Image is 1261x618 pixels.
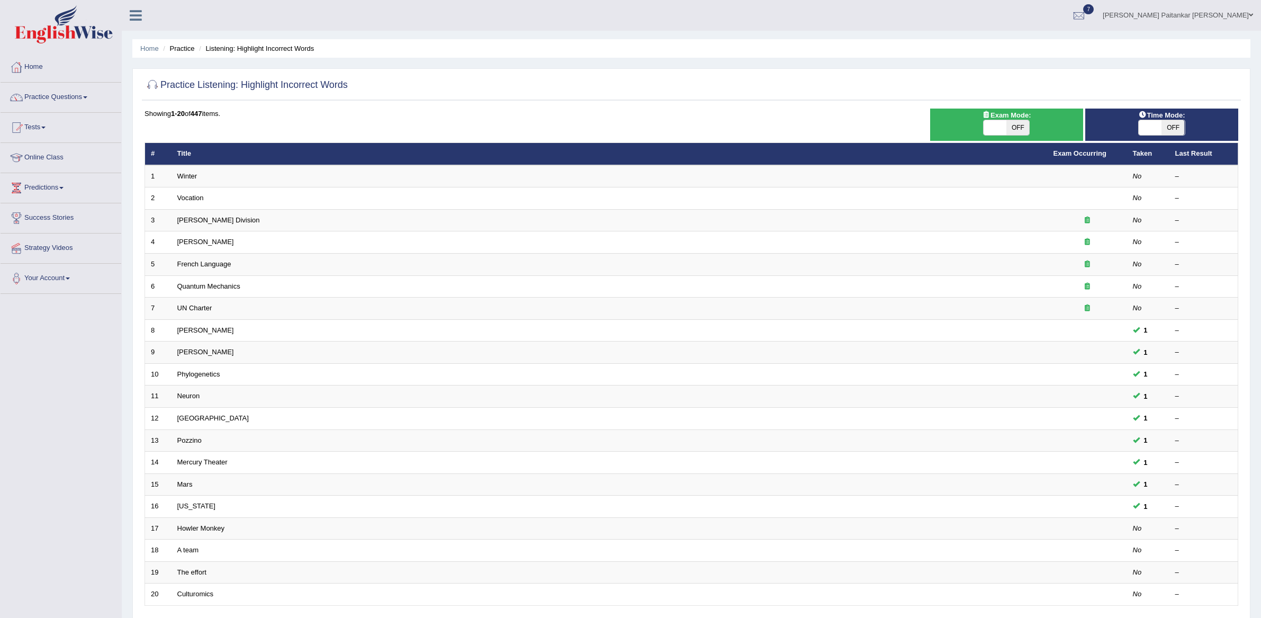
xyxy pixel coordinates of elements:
[1,83,121,109] a: Practice Questions
[177,260,231,268] a: French Language
[1133,590,1142,598] em: No
[1127,143,1169,165] th: Taken
[177,502,215,510] a: [US_STATE]
[1175,193,1232,203] div: –
[1175,589,1232,599] div: –
[145,109,1238,119] div: Showing of items.
[1175,458,1232,468] div: –
[145,452,172,474] td: 14
[145,496,172,518] td: 16
[145,187,172,210] td: 2
[196,43,314,53] li: Listening: Highlight Incorrect Words
[1175,216,1232,226] div: –
[978,110,1035,121] span: Exam Mode:
[1,264,121,290] a: Your Account
[145,473,172,496] td: 15
[1133,282,1142,290] em: No
[1053,216,1121,226] div: Exam occurring question
[145,231,172,254] td: 4
[172,143,1048,165] th: Title
[1175,568,1232,578] div: –
[145,363,172,386] td: 10
[1140,347,1152,358] span: You can still take this question
[1133,238,1142,246] em: No
[1133,194,1142,202] em: No
[1053,149,1106,157] a: Exam Occurring
[1175,326,1232,336] div: –
[177,216,260,224] a: [PERSON_NAME] Division
[1053,237,1121,247] div: Exam occurring question
[1175,237,1232,247] div: –
[1,203,121,230] a: Success Stories
[1161,120,1184,135] span: OFF
[177,590,214,598] a: Culturomics
[1175,524,1232,534] div: –
[177,458,228,466] a: Mercury Theater
[145,298,172,320] td: 7
[1140,391,1152,402] span: You can still take this question
[145,209,172,231] td: 3
[1133,260,1142,268] em: No
[177,480,193,488] a: Mars
[1,143,121,169] a: Online Class
[145,407,172,429] td: 12
[177,392,200,400] a: Neuron
[1175,172,1232,182] div: –
[1053,259,1121,270] div: Exam occurring question
[177,414,249,422] a: [GEOGRAPHIC_DATA]
[177,546,199,554] a: A team
[1140,479,1152,490] span: You can still take this question
[1140,325,1152,336] span: You can still take this question
[145,143,172,165] th: #
[1175,414,1232,424] div: –
[1133,304,1142,312] em: No
[177,348,234,356] a: [PERSON_NAME]
[177,524,225,532] a: Howler Monkey
[191,110,202,118] b: 447
[1175,501,1232,512] div: –
[1175,480,1232,490] div: –
[177,238,234,246] a: [PERSON_NAME]
[145,342,172,364] td: 9
[1133,568,1142,576] em: No
[1175,347,1232,357] div: –
[1,113,121,139] a: Tests
[1175,545,1232,556] div: –
[1175,259,1232,270] div: –
[1133,524,1142,532] em: No
[1006,120,1029,135] span: OFF
[1140,435,1152,446] span: You can still take this question
[145,561,172,584] td: 19
[145,275,172,298] td: 6
[145,319,172,342] td: 8
[145,584,172,606] td: 20
[177,436,202,444] a: Pozzino
[1140,501,1152,512] span: You can still take this question
[930,109,1083,141] div: Show exams occurring in exams
[1175,303,1232,314] div: –
[145,429,172,452] td: 13
[1133,546,1142,554] em: No
[177,326,234,334] a: [PERSON_NAME]
[1175,282,1232,292] div: –
[1133,172,1142,180] em: No
[145,540,172,562] td: 18
[145,77,348,93] h2: Practice Listening: Highlight Incorrect Words
[140,44,159,52] a: Home
[177,172,197,180] a: Winter
[177,568,206,576] a: The effort
[1140,457,1152,468] span: You can still take this question
[145,386,172,408] td: 11
[1,173,121,200] a: Predictions
[160,43,194,53] li: Practice
[1175,370,1232,380] div: –
[1083,4,1094,14] span: 7
[145,165,172,187] td: 1
[1175,436,1232,446] div: –
[1140,369,1152,380] span: You can still take this question
[177,304,212,312] a: UN Charter
[177,370,220,378] a: Phylogenetics
[145,254,172,276] td: 5
[171,110,185,118] b: 1-20
[1,52,121,79] a: Home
